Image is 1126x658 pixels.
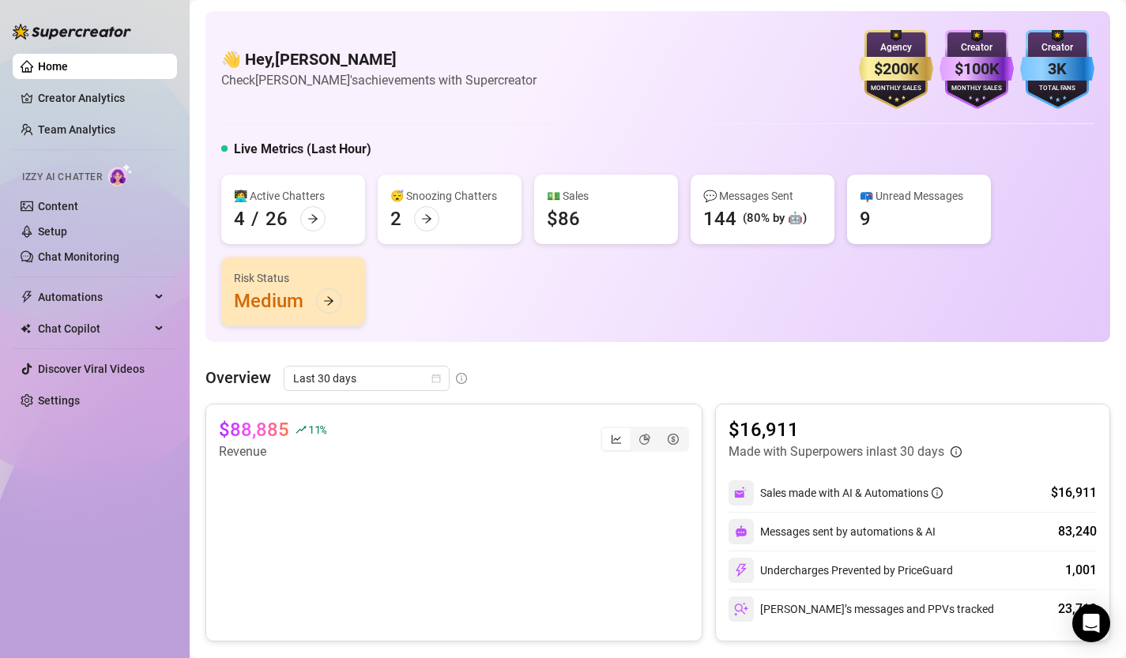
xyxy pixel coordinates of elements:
div: Total Fans [1020,84,1094,94]
span: pie-chart [639,434,650,445]
img: logo-BBDzfeDw.svg [13,24,131,39]
div: Messages sent by automations & AI [729,519,936,544]
div: 💬 Messages Sent [703,187,822,205]
a: Setup [38,225,67,238]
div: 9 [860,206,871,231]
h4: 👋 Hey, [PERSON_NAME] [221,48,537,70]
img: Chat Copilot [21,323,31,334]
h5: Live Metrics (Last Hour) [234,140,371,159]
span: arrow-right [421,213,432,224]
a: Home [38,60,68,73]
span: dollar-circle [668,434,679,445]
div: 26 [265,206,288,231]
a: Team Analytics [38,123,115,136]
span: info-circle [456,373,467,384]
img: AI Chatter [108,164,133,186]
article: Revenue [219,442,326,461]
div: $200K [859,57,933,81]
div: Sales made with AI & Automations [760,484,943,502]
div: segmented control [601,427,689,452]
a: Creator Analytics [38,85,164,111]
a: Discover Viral Videos [38,363,145,375]
span: info-circle [932,487,943,498]
span: Automations [38,284,150,310]
article: Check [PERSON_NAME]'s achievements with Supercreator [221,70,537,90]
div: Undercharges Prevented by PriceGuard [729,558,953,583]
article: Made with Superpowers in last 30 days [729,442,944,461]
a: Content [38,200,78,212]
div: 💵 Sales [547,187,665,205]
div: (80% by 🤖) [743,209,807,228]
span: 11 % [308,422,326,437]
img: purple-badge-B9DA21FR.svg [940,30,1014,109]
div: $86 [547,206,580,231]
article: $16,911 [729,417,962,442]
div: 4 [234,206,245,231]
a: Settings [38,394,80,407]
div: [PERSON_NAME]’s messages and PPVs tracked [729,596,994,622]
div: Monthly Sales [859,84,933,94]
div: 1,001 [1065,561,1097,580]
span: rise [296,424,307,435]
img: svg%3e [734,486,748,500]
span: arrow-right [307,213,318,224]
a: Chat Monitoring [38,250,119,263]
div: $100K [940,57,1014,81]
div: 2 [390,206,401,231]
div: Agency [859,40,933,55]
span: info-circle [951,446,962,457]
div: 3K [1020,57,1094,81]
div: $16,911 [1051,483,1097,502]
img: svg%3e [734,602,748,616]
article: Overview [205,366,271,389]
img: blue-badge-DgoSNQY1.svg [1020,30,1094,109]
img: gold-badge-CigiZidd.svg [859,30,933,109]
div: 😴 Snoozing Chatters [390,187,509,205]
img: svg%3e [735,525,748,538]
span: Izzy AI Chatter [22,170,102,185]
div: Open Intercom Messenger [1072,604,1110,642]
span: calendar [431,374,441,383]
div: 📪 Unread Messages [860,187,978,205]
span: line-chart [611,434,622,445]
span: Chat Copilot [38,316,150,341]
span: thunderbolt [21,291,33,303]
span: Last 30 days [293,367,440,390]
div: 144 [703,206,736,231]
div: 23,718 [1058,600,1097,619]
div: Creator [940,40,1014,55]
div: Risk Status [234,269,352,287]
img: svg%3e [734,563,748,577]
article: $88,885 [219,417,289,442]
span: arrow-right [323,295,334,306]
div: Creator [1020,40,1094,55]
div: 83,240 [1058,522,1097,541]
div: 👩‍💻 Active Chatters [234,187,352,205]
div: Monthly Sales [940,84,1014,94]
